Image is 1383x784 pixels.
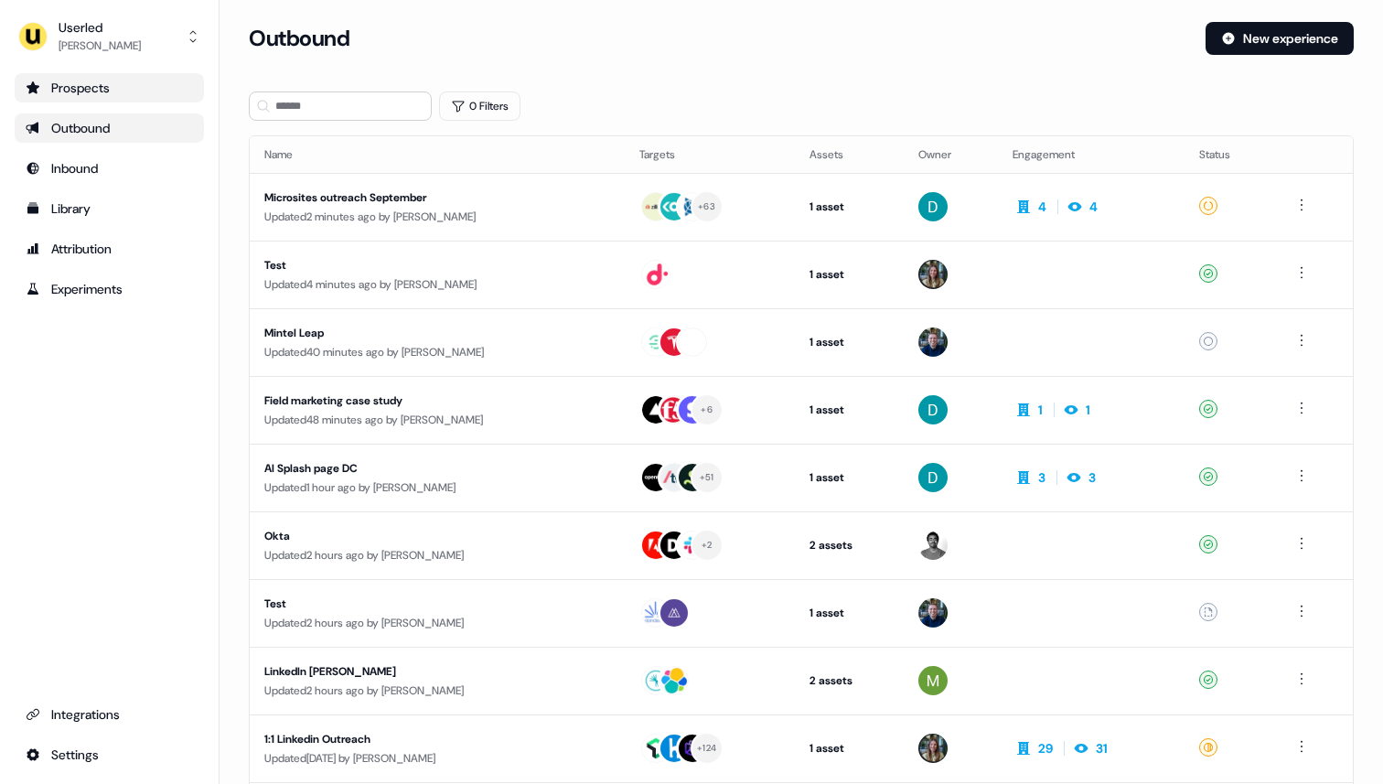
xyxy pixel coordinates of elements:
div: 1 asset [809,739,889,757]
th: Status [1185,136,1275,173]
a: Go to Inbound [15,154,204,183]
img: Mickael [918,666,948,695]
div: AI Splash page DC [264,459,610,478]
div: + 6 [701,402,713,418]
div: Updated [DATE] by [PERSON_NAME] [264,749,610,768]
th: Assets [795,136,904,173]
div: Test [264,256,610,274]
div: Library [26,199,193,218]
div: Field marketing case study [264,392,610,410]
div: Okta [264,527,610,545]
div: 3 [1038,468,1045,487]
th: Engagement [998,136,1185,173]
div: Updated 4 minutes ago by [PERSON_NAME] [264,275,610,294]
div: Attribution [26,240,193,258]
h3: Outbound [249,25,349,52]
div: Integrations [26,705,193,724]
div: 31 [1096,739,1108,757]
th: Owner [904,136,997,173]
div: Userled [59,18,141,37]
div: 1 asset [809,468,889,487]
div: 2 assets [809,536,889,554]
div: Mintel Leap [264,324,610,342]
a: Go to templates [15,194,204,223]
div: 4 [1038,198,1046,216]
div: + 124 [697,740,716,757]
div: Test [264,595,610,613]
div: LinkedIn [PERSON_NAME] [264,662,610,681]
img: James [918,328,948,357]
div: Experiments [26,280,193,298]
div: 29 [1038,739,1053,757]
div: 3 [1088,468,1096,487]
div: Updated 2 hours ago by [PERSON_NAME] [264,614,610,632]
th: Name [250,136,625,173]
div: Updated 1 hour ago by [PERSON_NAME] [264,478,610,497]
div: 1 asset [809,198,889,216]
div: 1 asset [809,604,889,622]
a: Go to experiments [15,274,204,304]
div: 1 asset [809,401,889,419]
div: [PERSON_NAME] [59,37,141,55]
div: Updated 40 minutes ago by [PERSON_NAME] [264,343,610,361]
button: New experience [1206,22,1354,55]
div: 1 asset [809,265,889,284]
img: Charlotte [918,260,948,289]
img: David [918,463,948,492]
div: 2 assets [809,671,889,690]
div: Updated 48 minutes ago by [PERSON_NAME] [264,411,610,429]
a: Go to integrations [15,740,204,769]
div: Updated 2 hours ago by [PERSON_NAME] [264,682,610,700]
img: Maz [918,531,948,560]
div: Microsites outreach September [264,188,610,207]
div: 1 [1038,401,1043,419]
div: Settings [26,746,193,764]
a: Go to attribution [15,234,204,263]
div: + 51 [700,469,714,486]
div: + 2 [702,537,713,553]
button: 0 Filters [439,91,520,121]
div: Updated 2 minutes ago by [PERSON_NAME] [264,208,610,226]
div: Prospects [26,79,193,97]
img: David [918,192,948,221]
a: Go to integrations [15,700,204,729]
div: 1 [1086,401,1090,419]
div: Inbound [26,159,193,177]
div: Updated 2 hours ago by [PERSON_NAME] [264,546,610,564]
div: 1:1 Linkedin Outreach [264,730,610,748]
th: Targets [625,136,796,173]
div: 4 [1089,198,1098,216]
img: James [918,598,948,628]
a: Go to prospects [15,73,204,102]
img: David [918,395,948,424]
button: Userled[PERSON_NAME] [15,15,204,59]
div: + 63 [698,199,715,215]
a: Go to outbound experience [15,113,204,143]
div: 1 asset [809,333,889,351]
img: Charlotte [918,734,948,763]
div: Outbound [26,119,193,137]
